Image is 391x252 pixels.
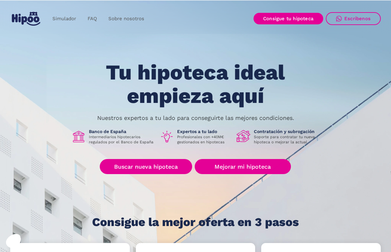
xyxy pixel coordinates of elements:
p: Intermediarios hipotecarios regulados por el Banco de España [89,134,155,145]
h1: Consigue la mejor oferta en 3 pasos [92,216,299,229]
a: Simulador [47,13,82,25]
a: Buscar nueva hipoteca [100,159,192,174]
a: home [10,9,42,28]
h1: Tu hipoteca ideal empieza aquí [74,61,317,107]
h1: Expertos a tu lado [177,129,231,134]
a: Escríbenos [326,12,381,25]
a: FAQ [82,13,103,25]
a: Sobre nosotros [103,13,150,25]
h1: Contratación y subrogación [254,129,320,134]
a: Consigue tu hipoteca [254,13,323,24]
a: Mejorar mi hipoteca [195,159,291,174]
p: Profesionales con +40M€ gestionados en hipotecas [177,134,231,145]
p: Soporte para contratar tu nueva hipoteca o mejorar la actual [254,134,320,145]
div: Escríbenos [344,16,371,21]
h1: Banco de España [89,129,155,134]
p: Nuestros expertos a tu lado para conseguirte las mejores condiciones. [97,115,294,121]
